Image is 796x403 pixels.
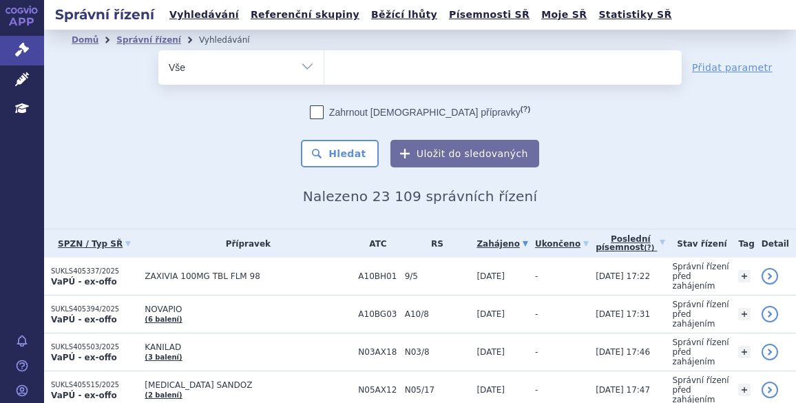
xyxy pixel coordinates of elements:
span: N05/17 [405,385,470,395]
span: Správní řízení před zahájením [672,338,729,366]
a: Správní řízení [116,35,181,45]
th: Přípravek [138,229,351,258]
p: SUKLS405515/2025 [51,380,138,390]
th: Tag [731,229,754,258]
a: Domů [72,35,98,45]
h2: Správní řízení [44,5,165,24]
span: N03/8 [405,347,470,357]
span: A10BH01 [358,271,397,281]
a: (2 balení) [145,391,182,399]
span: - [535,271,538,281]
abbr: (?) [521,105,530,114]
li: Vyhledávání [199,30,268,50]
button: Uložit do sledovaných [390,140,539,167]
span: Nalezeno 23 109 správních řízení [303,188,537,205]
a: SPZN / Typ SŘ [51,234,138,254]
span: Správní řízení před zahájením [672,262,729,291]
a: + [738,270,751,282]
span: [DATE] [476,271,505,281]
span: KANILAD [145,342,351,352]
a: + [738,384,751,396]
a: + [738,346,751,358]
a: Zahájeno [476,234,527,254]
label: Zahrnout [DEMOGRAPHIC_DATA] přípravky [310,105,530,119]
th: Stav řízení [665,229,731,258]
p: SUKLS405337/2025 [51,267,138,276]
th: RS [398,229,470,258]
th: ATC [351,229,397,258]
strong: VaPÚ - ex-offo [51,277,117,287]
a: + [738,308,751,320]
a: Referenční skupiny [247,6,364,24]
span: - [535,347,538,357]
span: [DATE] 17:46 [596,347,650,357]
p: SUKLS405503/2025 [51,342,138,352]
a: Poslednípísemnost(?) [596,229,665,258]
span: N03AX18 [358,347,397,357]
strong: VaPÚ - ex-offo [51,315,117,324]
a: Běžící lhůty [367,6,441,24]
a: Moje SŘ [537,6,591,24]
th: Detail [755,229,796,258]
a: Statistiky SŘ [594,6,675,24]
p: SUKLS405394/2025 [51,304,138,314]
span: N05AX12 [358,385,397,395]
button: Hledat [301,140,379,167]
span: 9/5 [405,271,470,281]
span: [DATE] 17:22 [596,271,650,281]
span: [DATE] [476,347,505,357]
span: A10BG03 [358,309,397,319]
span: [MEDICAL_DATA] SANDOZ [145,380,351,390]
a: Vyhledávání [165,6,243,24]
a: detail [762,306,778,322]
a: Ukončeno [535,234,589,254]
span: NOVAPIO [145,304,351,314]
span: ZAXIVIA 100MG TBL FLM 98 [145,271,351,281]
span: [DATE] 17:47 [596,385,650,395]
a: (3 balení) [145,353,182,361]
abbr: (?) [644,244,654,252]
span: - [535,309,538,319]
span: [DATE] [476,309,505,319]
a: detail [762,382,778,398]
span: A10/8 [405,309,470,319]
span: - [535,385,538,395]
span: Správní řízení před zahájením [672,300,729,329]
a: Přidat parametr [692,61,773,74]
span: [DATE] 17:31 [596,309,650,319]
a: detail [762,344,778,360]
strong: VaPÚ - ex-offo [51,391,117,400]
a: detail [762,268,778,285]
a: (6 balení) [145,316,182,323]
span: [DATE] [476,385,505,395]
a: Písemnosti SŘ [445,6,534,24]
strong: VaPÚ - ex-offo [51,353,117,362]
